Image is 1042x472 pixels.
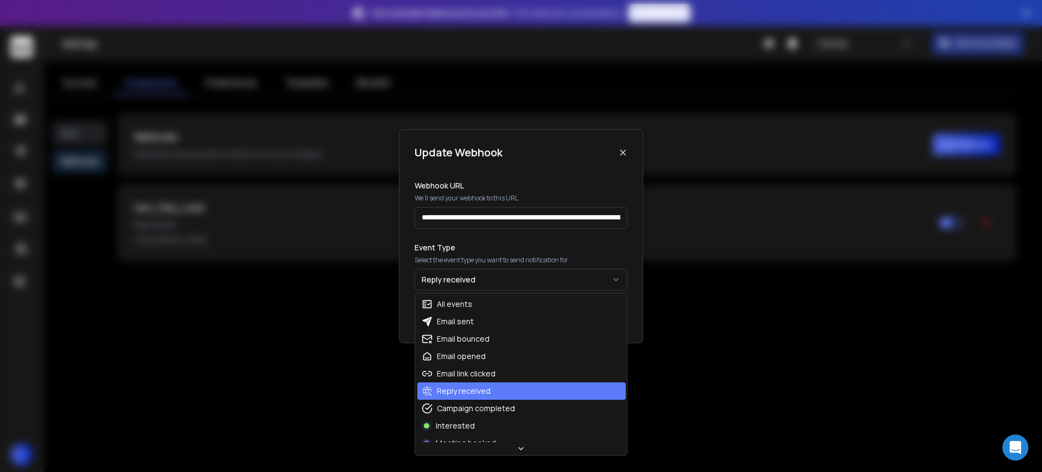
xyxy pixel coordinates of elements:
[415,256,627,265] p: Select the event type you want to send notification for
[437,333,490,344] div: Email bounced
[437,351,486,362] div: Email opened
[436,420,475,431] div: Interested
[415,145,503,160] h1: Update Webhook
[415,244,627,251] label: Event Type
[436,438,496,449] div: Meeting booked
[422,274,475,285] div: Reply received
[437,386,491,397] div: Reply received
[437,299,472,310] div: All events
[437,368,495,379] div: Email link clicked
[415,194,627,203] p: We’ll send your webhook to this URL
[415,182,627,190] label: Webhook URL
[437,403,515,414] div: Campaign completed
[437,316,474,327] div: Email sent
[1002,435,1028,461] div: Open Intercom Messenger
